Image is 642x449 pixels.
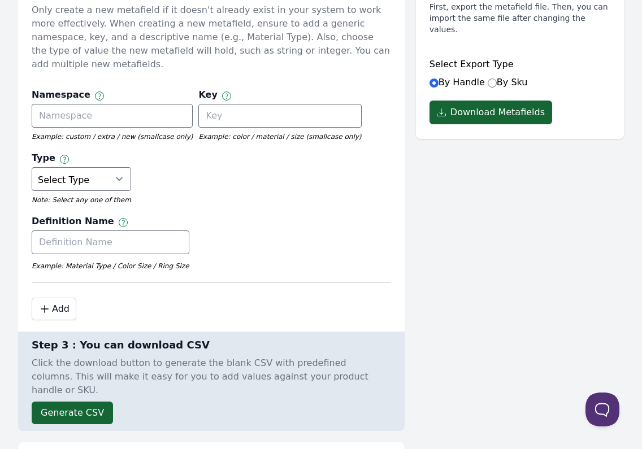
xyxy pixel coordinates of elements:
button: Add [32,298,76,320]
input: Key [198,104,361,128]
img: svg+xml;base64,PHN2ZyB4bWxucz0iaHR0cDovL3d3dy53My5vcmcvMjAwMC9zdmciIHZpZXdCb3g9IjAgMCAxNiAxNiIgZm... [222,91,231,101]
em: Example: color / material / size (smallcase only) [198,132,361,141]
em: Example: Material Type / Color Size / Ring Size [32,262,189,270]
p: Key [198,88,217,104]
img: svg+xml;base64,PHN2ZyB4bWxucz0iaHR0cDovL3d3dy53My5vcmcvMjAwMC9zdmciIHZpZXdCb3g9IjAgMCAxNiAxNiIgZm... [60,155,69,164]
input: By Sku [488,79,497,88]
iframe: Toggle Customer Support [585,393,619,426]
p: Type [32,151,55,167]
em: Example: custom / extra / new (smallcase only) [32,132,193,141]
h2: Step 3 : You can download CSV [32,338,385,352]
p: Namespace [32,88,90,104]
p: First, export the metafield file. Then, you can import the same file after changing the values. [430,1,610,35]
label: By Handle [430,77,485,88]
button: Generate CSV [32,402,113,424]
input: By Handle [430,79,439,88]
input: Definition Name [32,230,189,254]
img: svg+xml;base64,PHN2ZyB4bWxucz0iaHR0cDovL3d3dy53My5vcmcvMjAwMC9zdmciIHZpZXdCb3g9IjAgMCAxNiAxNiIgZm... [119,218,128,227]
img: svg+xml;base64,PHN2ZyB4bWxucz0iaHR0cDovL3d3dy53My5vcmcvMjAwMC9zdmciIHZpZXdCb3g9IjAgMCAxNiAxNiIgZm... [95,91,104,101]
input: Namespace [32,104,193,128]
label: By Sku [488,77,528,88]
p: Definition Name [32,215,114,230]
em: Note: Select any one of them [32,195,131,204]
button: Download Metafields [430,101,552,124]
p: Click the download button to generate the blank CSV with predefined columns. This will make it ea... [32,352,385,402]
h6: Select Export Type [430,58,610,71]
